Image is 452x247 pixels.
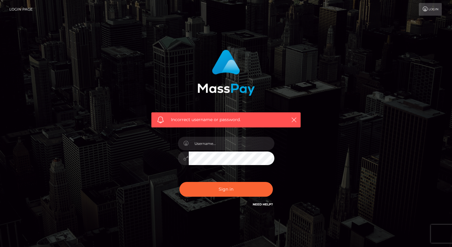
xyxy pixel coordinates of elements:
[179,182,273,197] button: Sign in
[198,50,255,96] img: MassPay Login
[9,3,33,16] a: Login Page
[419,3,442,16] a: Login
[171,117,281,123] span: Incorrect username or password.
[189,137,274,150] input: Username...
[253,202,273,206] a: Need Help?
